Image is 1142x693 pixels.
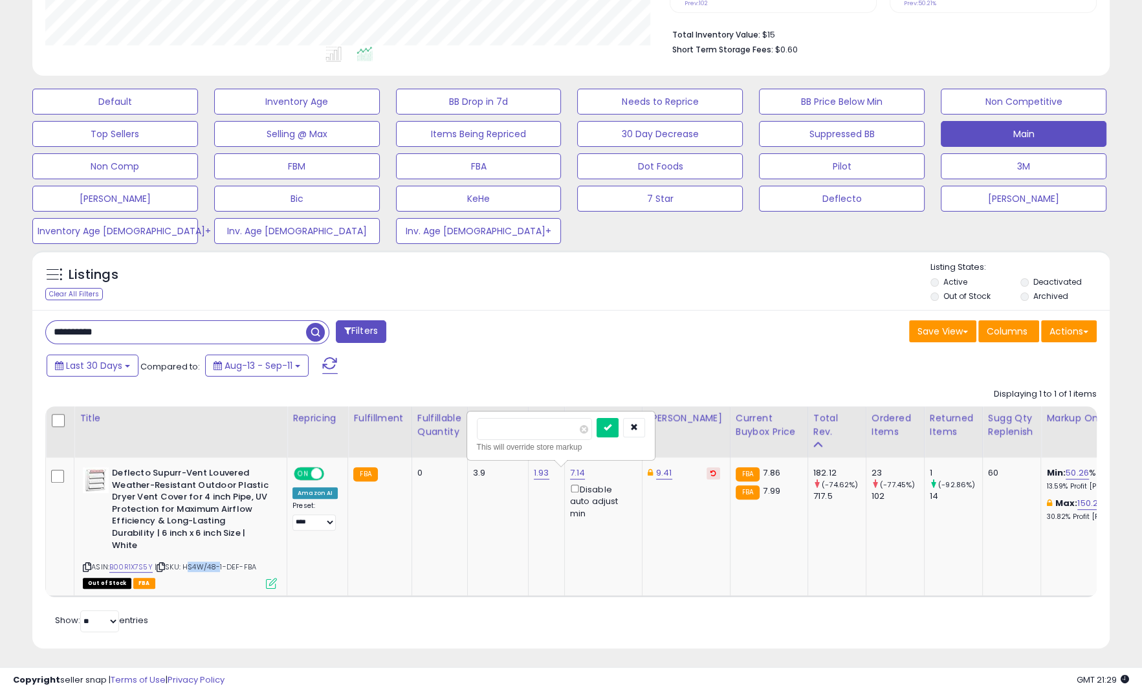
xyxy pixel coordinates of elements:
[988,467,1031,479] div: 60
[69,266,118,284] h5: Listings
[813,412,861,439] div: Total Rev.
[292,412,342,425] div: Repricing
[109,562,153,573] a: B00R1X7S5Y
[140,360,200,373] span: Compared to:
[736,485,760,500] small: FBA
[941,89,1106,115] button: Non Competitive
[214,121,380,147] button: Selling @ Max
[570,467,586,479] a: 7.14
[930,261,1110,274] p: Listing States:
[648,412,725,425] div: [PERSON_NAME]
[1041,320,1097,342] button: Actions
[941,121,1106,147] button: Main
[988,412,1036,439] div: Sugg Qty Replenish
[32,153,198,179] button: Non Comp
[763,485,780,497] span: 7.99
[577,121,743,147] button: 30 Day Decrease
[322,468,343,479] span: OFF
[672,26,1087,41] li: $15
[32,89,198,115] button: Default
[1077,674,1129,686] span: 2025-10-12 21:29 GMT
[292,487,338,499] div: Amazon AI
[477,441,645,454] div: This will override store markup
[1066,467,1089,479] a: 50.26
[396,186,562,212] button: KeHe
[396,218,562,244] button: Inv. Age [DEMOGRAPHIC_DATA]+
[396,121,562,147] button: Items Being Repriced
[32,186,198,212] button: [PERSON_NAME]
[1033,291,1068,302] label: Archived
[32,218,198,244] button: Inventory Age [DEMOGRAPHIC_DATA]+
[66,359,122,372] span: Last 30 Days
[987,325,1027,338] span: Columns
[83,467,109,493] img: 41V5fMmq8PL._SL40_.jpg
[133,578,155,589] span: FBA
[55,614,148,626] span: Show: entries
[45,288,103,300] div: Clear All Filters
[759,153,925,179] button: Pilot
[13,674,225,687] div: seller snap | |
[13,674,60,686] strong: Copyright
[396,153,562,179] button: FBA
[930,467,982,479] div: 1
[577,186,743,212] button: 7 Star
[111,674,166,686] a: Terms of Use
[168,674,225,686] a: Privacy Policy
[930,490,982,502] div: 14
[80,412,281,425] div: Title
[214,186,380,212] button: Bic
[295,468,311,479] span: ON
[225,359,292,372] span: Aug-13 - Sep-11
[396,89,562,115] button: BB Drop in 7d
[736,467,760,481] small: FBA
[763,467,780,479] span: 7.86
[872,467,924,479] div: 23
[982,406,1041,457] th: Please note that this number is a calculation based on your required days of coverage and your ve...
[872,412,919,439] div: Ordered Items
[822,479,858,490] small: (-74.62%)
[417,467,457,479] div: 0
[941,153,1106,179] button: 3M
[577,89,743,115] button: Needs to Reprice
[214,89,380,115] button: Inventory Age
[1077,497,1103,510] a: 150.26
[155,562,256,572] span: | SKU: HS4W/48-1-DEF-FBA
[577,153,743,179] button: Dot Foods
[813,467,866,479] div: 182.12
[938,479,975,490] small: (-92.86%)
[930,412,977,439] div: Returned Items
[941,186,1106,212] button: [PERSON_NAME]
[214,218,380,244] button: Inv. Age [DEMOGRAPHIC_DATA]
[83,467,277,588] div: ASIN:
[353,412,406,425] div: Fulfillment
[759,186,925,212] button: Deflecto
[909,320,976,342] button: Save View
[570,482,632,520] div: Disable auto adjust min
[353,467,377,481] small: FBA
[656,467,672,479] a: 9.41
[205,355,309,377] button: Aug-13 - Sep-11
[1055,497,1078,509] b: Max:
[1046,467,1066,479] b: Min:
[336,320,386,343] button: Filters
[1033,276,1082,287] label: Deactivated
[672,29,760,40] b: Total Inventory Value:
[880,479,915,490] small: (-77.45%)
[943,276,967,287] label: Active
[978,320,1039,342] button: Columns
[417,412,462,439] div: Fulfillable Quantity
[759,89,925,115] button: BB Price Below Min
[994,388,1097,401] div: Displaying 1 to 1 of 1 items
[473,467,518,479] div: 3.9
[292,501,338,531] div: Preset:
[759,121,925,147] button: Suppressed BB
[736,412,802,439] div: Current Buybox Price
[943,291,991,302] label: Out of Stock
[47,355,138,377] button: Last 30 Days
[672,44,773,55] b: Short Term Storage Fees:
[32,121,198,147] button: Top Sellers
[83,578,131,589] span: All listings that are currently out of stock and unavailable for purchase on Amazon
[534,467,549,479] a: 1.93
[774,43,797,56] span: $0.60
[214,153,380,179] button: FBM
